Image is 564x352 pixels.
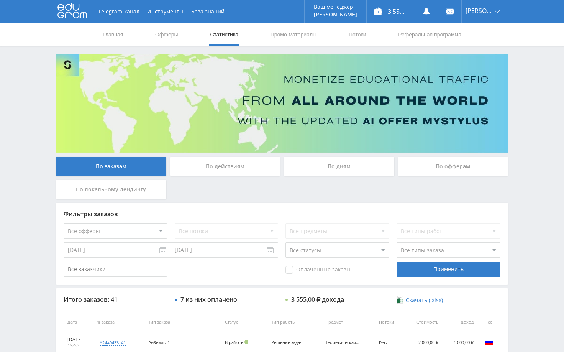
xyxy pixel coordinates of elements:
a: Промо-материалы [270,23,317,46]
img: xlsx [397,296,403,304]
img: rus.png [484,337,493,347]
th: № заказа [92,314,144,331]
div: По локальному лендингу [56,180,166,199]
th: Дата [64,314,92,331]
div: По офферам [398,157,508,176]
th: Гео [477,314,500,331]
a: Скачать (.xlsx) [397,296,443,304]
div: IS-rz [379,340,401,345]
th: Предмет [321,314,375,331]
div: [DATE] [67,337,89,343]
div: 3 555,00 ₽ дохода [291,296,344,303]
th: Статус [221,314,267,331]
p: [PERSON_NAME] [314,12,357,18]
div: Применить [397,262,500,277]
th: Доход [442,314,477,331]
span: Ребиллы 1 [148,340,170,345]
div: Фильтры заказов [64,211,500,217]
p: Ваш менеджер: [314,4,357,10]
th: Стоимость [405,314,442,331]
a: Статистика [209,23,239,46]
div: По действиям [170,157,280,176]
th: Тип работы [267,314,321,331]
div: 13:55 [67,343,89,349]
a: Реферальная программа [397,23,462,46]
div: a24#9433141 [100,340,126,346]
a: Офферы [154,23,179,46]
div: По заказам [56,157,166,176]
th: Тип заказа [144,314,221,331]
input: Все заказчики [64,262,167,277]
span: В работе [225,339,243,345]
div: Итого заказов: 41 [64,296,167,303]
span: Подтвержден [244,340,248,344]
div: 7 из них оплачено [180,296,237,303]
span: [PERSON_NAME] [466,8,492,14]
span: Оплаченные заказы [285,266,351,274]
div: По дням [284,157,394,176]
img: Banner [56,54,508,153]
th: Потоки [375,314,405,331]
div: Решение задач [271,340,306,345]
a: Потоки [348,23,367,46]
a: Главная [102,23,124,46]
div: Теоретическая механика [325,340,360,345]
span: Скачать (.xlsx) [406,297,443,303]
